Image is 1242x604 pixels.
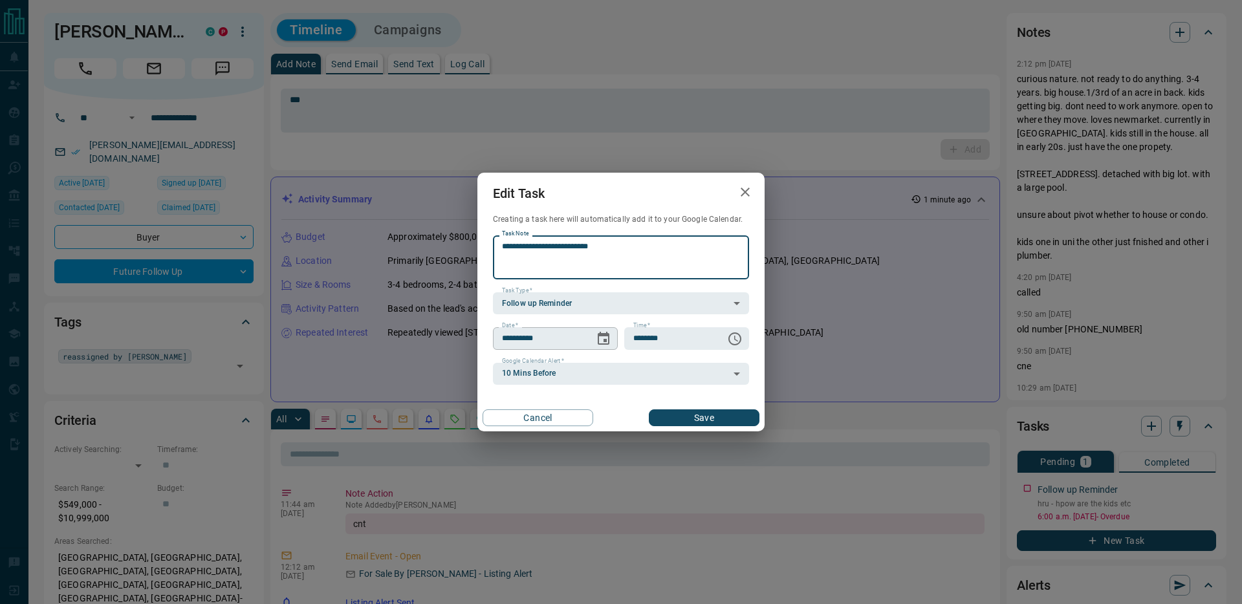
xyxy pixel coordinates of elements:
label: Date [502,321,518,330]
button: Cancel [483,409,593,426]
button: Choose time, selected time is 6:00 AM [722,326,748,352]
button: Save [649,409,759,426]
label: Time [633,321,650,330]
label: Task Note [502,230,528,238]
label: Task Type [502,286,532,295]
h2: Edit Task [477,173,560,214]
label: Google Calendar Alert [502,357,564,365]
p: Creating a task here will automatically add it to your Google Calendar. [493,214,749,225]
div: 10 Mins Before [493,363,749,385]
div: Follow up Reminder [493,292,749,314]
button: Choose date, selected date is Sep 15, 2025 [591,326,616,352]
